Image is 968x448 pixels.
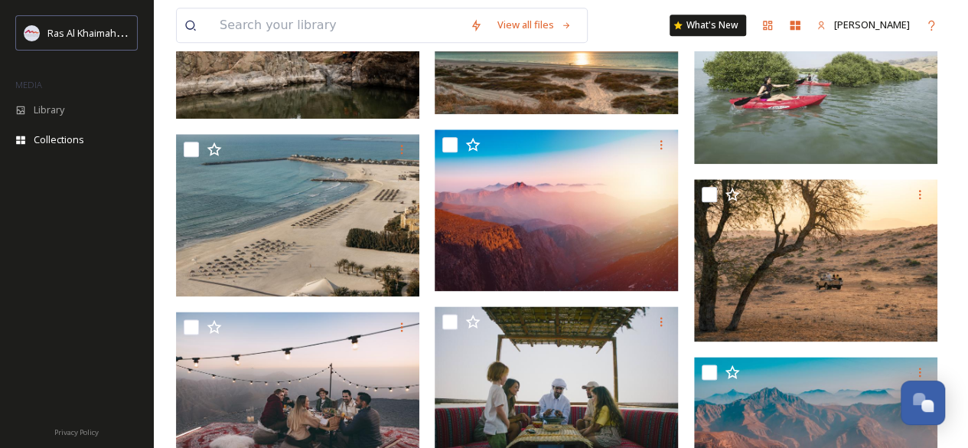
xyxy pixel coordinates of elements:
[54,427,99,437] span: Privacy Policy
[176,134,419,296] img: Beach Ras Al Khaimah.jpg
[809,10,917,40] a: [PERSON_NAME]
[24,25,40,41] img: Logo_RAKTDA_RGB-01.png
[34,103,64,117] span: Library
[54,422,99,440] a: Privacy Policy
[490,10,579,40] a: View all files
[901,381,945,425] button: Open Chat
[834,18,910,31] span: [PERSON_NAME]
[34,132,84,147] span: Collections
[47,25,264,40] span: Ras Al Khaimah Tourism Development Authority
[694,179,937,342] img: Al Wadi desert RAK.jpg
[212,8,462,42] input: Search your library
[670,15,746,36] a: What's New
[435,129,678,291] img: Jebel Jais Ras Al Khaimah UAE.jpg
[15,79,42,90] span: MEDIA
